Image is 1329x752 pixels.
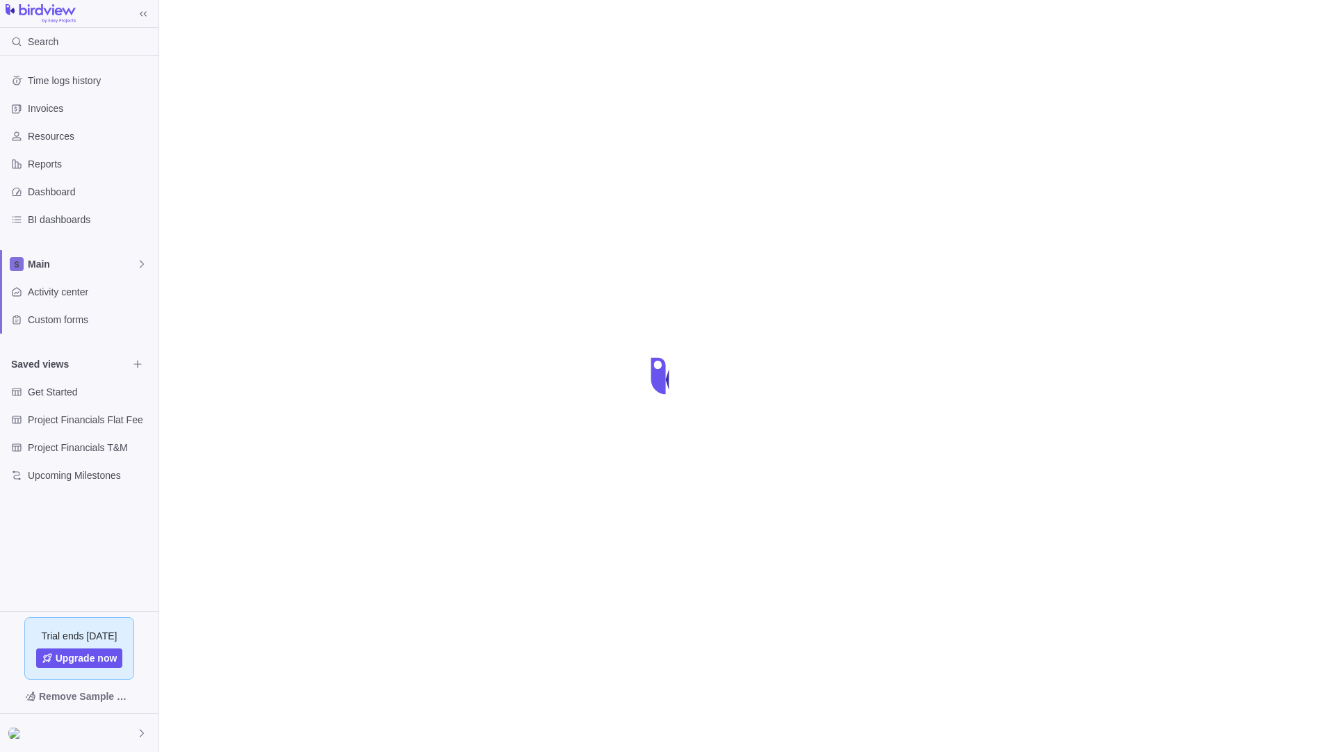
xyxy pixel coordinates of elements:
span: Upgrade now [56,651,117,665]
span: Main [28,257,136,271]
a: Upgrade now [36,648,123,668]
span: BI dashboards [28,213,153,227]
img: logo [6,4,76,24]
span: Time logs history [28,74,153,88]
span: Dashboard [28,185,153,199]
span: Project Financials T&M [28,441,153,455]
span: Trial ends [DATE] [42,629,117,643]
span: Browse views [128,354,147,374]
span: Get Started [28,385,153,399]
span: Project Financials Flat Fee [28,413,153,427]
span: Resources [28,129,153,143]
div: loading [637,348,692,404]
span: Reports [28,157,153,171]
img: Show [8,728,25,739]
span: Search [28,35,58,49]
span: Upcoming Milestones [28,468,153,482]
span: Activity center [28,285,153,299]
span: Invoices [28,101,153,115]
span: Remove Sample Data [39,688,133,705]
div: GM Crane HIre [8,725,25,742]
span: Custom forms [28,313,153,327]
span: Saved views [11,357,128,371]
span: Remove Sample Data [11,685,147,708]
